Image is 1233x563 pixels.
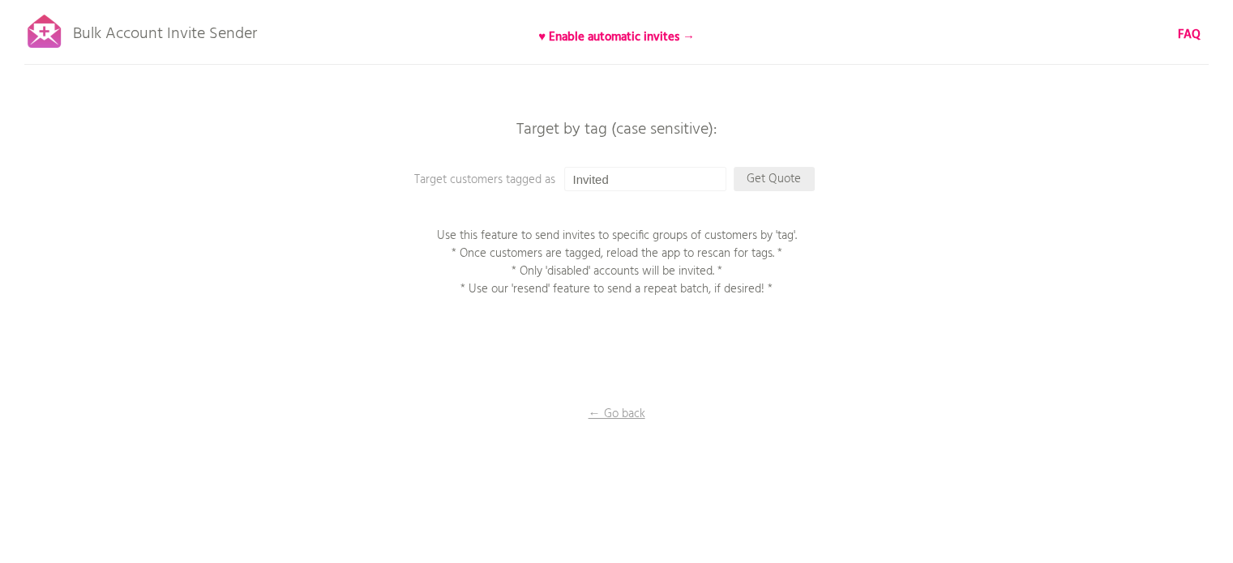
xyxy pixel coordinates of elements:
b: ♥ Enable automatic invites → [538,28,695,47]
a: FAQ [1178,26,1201,44]
p: Target by tag (case sensitive): [374,122,860,138]
input: Enter a tag... [564,167,726,191]
p: Target customers tagged as [414,171,739,189]
b: FAQ [1178,25,1201,45]
p: Get Quote [734,167,815,191]
p: ← Go back [536,405,698,423]
p: Use this feature to send invites to specific groups of customers by 'tag'. * Once customers are t... [414,227,820,298]
p: Bulk Account Invite Sender [73,10,257,50]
